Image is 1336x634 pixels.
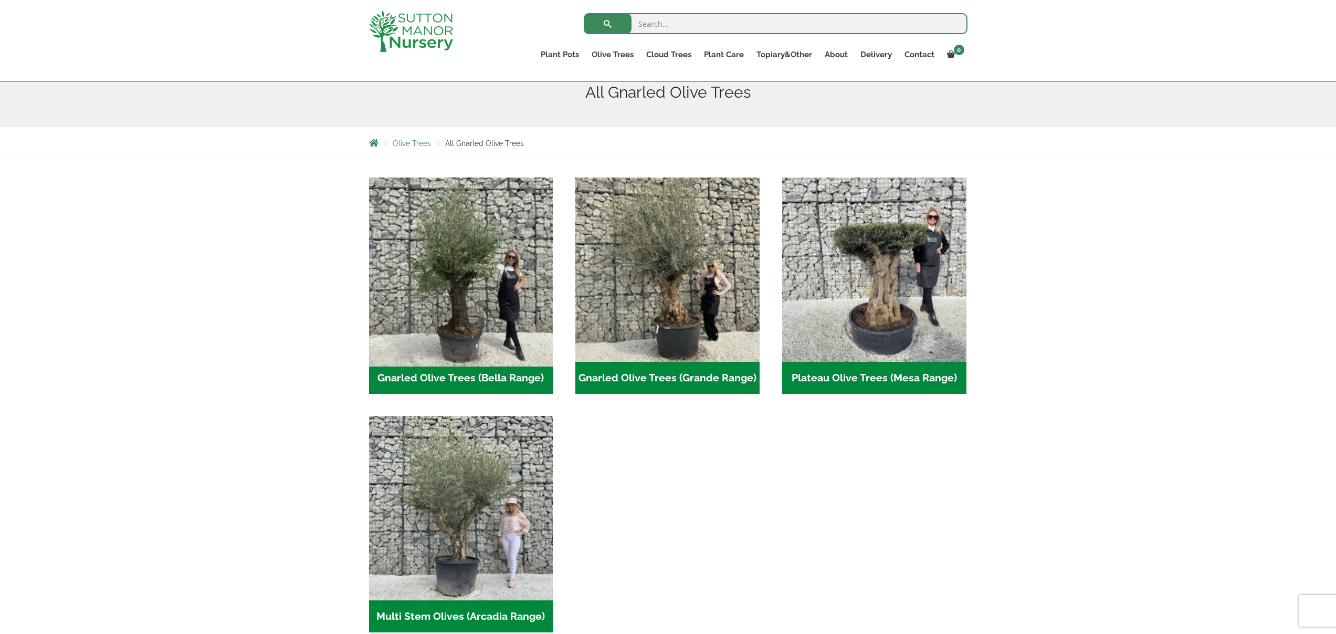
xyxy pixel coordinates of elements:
img: Gnarled Olive Trees (Bella Range) [364,173,557,366]
input: Search... [584,13,967,34]
img: Multi Stem Olives (Arcadia Range) [369,416,553,600]
img: Gnarled Olive Trees (Grande Range) [575,178,760,362]
h2: Plateau Olive Trees (Mesa Range) [782,362,966,394]
a: Plant Pots [534,47,585,62]
a: Delivery [854,47,898,62]
a: Visit product category Gnarled Olive Trees (Grande Range) [575,178,760,394]
span: All Gnarled Olive Trees [445,139,524,148]
nav: Breadcrumbs [369,139,967,147]
a: Visit product category Plateau Olive Trees (Mesa Range) [782,178,966,394]
span: 0 [954,45,964,55]
a: Olive Trees [393,139,431,148]
h1: All Gnarled Olive Trees [369,83,967,102]
img: logo [369,11,453,52]
a: Plant Care [698,47,750,62]
a: Visit product category Multi Stem Olives (Arcadia Range) [369,416,553,632]
a: Contact [898,47,941,62]
a: About [818,47,854,62]
img: Plateau Olive Trees (Mesa Range) [782,178,966,362]
h2: Gnarled Olive Trees (Bella Range) [369,362,553,394]
a: Topiary&Other [750,47,818,62]
a: 0 [941,47,967,62]
h2: Multi Stem Olives (Arcadia Range) [369,600,553,633]
a: Visit product category Gnarled Olive Trees (Bella Range) [369,178,553,394]
h2: Gnarled Olive Trees (Grande Range) [575,362,760,394]
a: Olive Trees [585,47,640,62]
a: Cloud Trees [640,47,698,62]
